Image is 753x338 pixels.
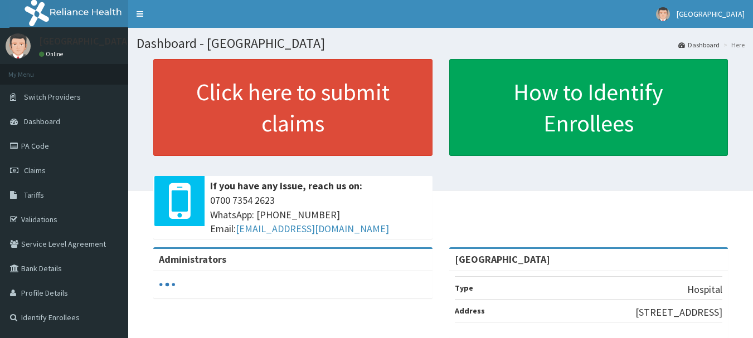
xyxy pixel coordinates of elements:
[687,282,722,297] p: Hospital
[210,179,362,192] b: If you have any issue, reach us on:
[455,253,550,266] strong: [GEOGRAPHIC_DATA]
[24,92,81,102] span: Switch Providers
[449,59,728,156] a: How to Identify Enrollees
[24,116,60,126] span: Dashboard
[455,306,485,316] b: Address
[159,276,176,293] svg: audio-loading
[656,7,670,21] img: User Image
[455,283,473,293] b: Type
[635,305,722,320] p: [STREET_ADDRESS]
[159,253,226,266] b: Administrators
[24,165,46,175] span: Claims
[677,9,745,19] span: [GEOGRAPHIC_DATA]
[153,59,433,156] a: Click here to submit claims
[721,40,745,50] li: Here
[678,40,720,50] a: Dashboard
[137,36,745,51] h1: Dashboard - [GEOGRAPHIC_DATA]
[236,222,389,235] a: [EMAIL_ADDRESS][DOMAIN_NAME]
[210,193,427,236] span: 0700 7354 2623 WhatsApp: [PHONE_NUMBER] Email:
[39,36,131,46] p: [GEOGRAPHIC_DATA]
[6,33,31,58] img: User Image
[39,50,66,58] a: Online
[24,190,44,200] span: Tariffs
